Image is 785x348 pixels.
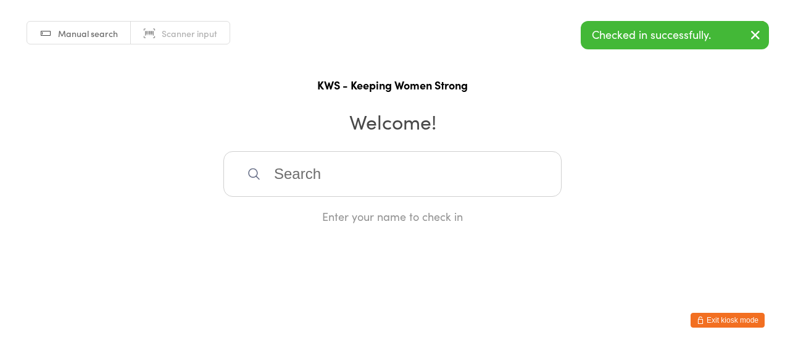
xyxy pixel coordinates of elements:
[12,77,773,93] h1: KWS - Keeping Women Strong
[581,21,769,49] div: Checked in successfully.
[223,151,562,197] input: Search
[691,313,765,328] button: Exit kiosk mode
[58,27,118,39] span: Manual search
[162,27,217,39] span: Scanner input
[12,107,773,135] h2: Welcome!
[223,209,562,224] div: Enter your name to check in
